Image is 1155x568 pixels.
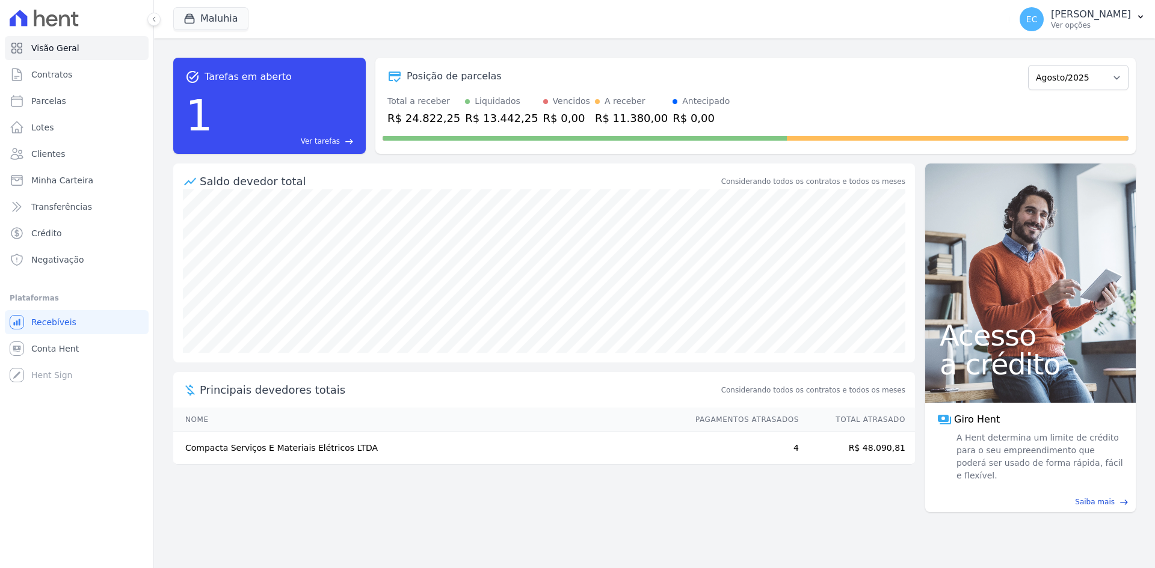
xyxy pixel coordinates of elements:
[173,432,684,465] td: Compacta Serviços E Materiais Elétricos LTDA
[475,95,520,108] div: Liquidados
[1051,8,1131,20] p: [PERSON_NAME]
[5,310,149,334] a: Recebíveis
[684,408,799,432] th: Pagamentos Atrasados
[1026,15,1038,23] span: EC
[954,412,1000,427] span: Giro Hent
[173,408,684,432] th: Nome
[1120,498,1129,507] span: east
[31,121,54,133] span: Lotes
[205,70,292,84] span: Tarefas em aberto
[684,432,799,465] td: 4
[31,69,72,81] span: Contratos
[5,63,149,87] a: Contratos
[301,136,340,147] span: Ver tarefas
[543,110,590,126] div: R$ 0,00
[200,173,719,189] div: Saldo devedor total
[5,142,149,166] a: Clientes
[5,115,149,139] a: Lotes
[407,69,502,84] div: Posição de parcelas
[465,110,538,126] div: R$ 13.442,25
[5,337,149,361] a: Conta Hent
[185,84,213,147] div: 1
[721,176,905,187] div: Considerando todos os contratos e todos os meses
[940,321,1121,350] span: Acesso
[5,221,149,245] a: Crédito
[5,89,149,113] a: Parcelas
[940,350,1121,379] span: a crédito
[682,95,730,108] div: Antecipado
[10,291,144,305] div: Plataformas
[387,95,460,108] div: Total a receber
[345,137,354,146] span: east
[200,382,719,398] span: Principais devedores totais
[31,201,92,213] span: Transferências
[1075,496,1115,507] span: Saiba mais
[553,95,590,108] div: Vencidos
[31,148,65,160] span: Clientes
[31,254,84,266] span: Negativação
[5,36,149,60] a: Visão Geral
[605,95,645,108] div: A receber
[5,248,149,272] a: Negativação
[1010,2,1155,36] button: EC [PERSON_NAME] Ver opções
[1051,20,1131,30] p: Ver opções
[31,316,76,328] span: Recebíveis
[218,136,354,147] a: Ver tarefas east
[31,42,79,54] span: Visão Geral
[799,432,915,465] td: R$ 48.090,81
[932,496,1129,507] a: Saiba mais east
[954,432,1124,482] span: A Hent determina um limite de crédito para o seu empreendimento que poderá ser usado de forma ráp...
[31,343,79,355] span: Conta Hent
[5,168,149,192] a: Minha Carteira
[185,70,200,84] span: task_alt
[387,110,460,126] div: R$ 24.822,25
[595,110,668,126] div: R$ 11.380,00
[31,227,62,239] span: Crédito
[173,7,248,30] button: Maluhia
[31,174,93,186] span: Minha Carteira
[673,110,730,126] div: R$ 0,00
[5,195,149,219] a: Transferências
[31,95,66,107] span: Parcelas
[721,385,905,395] span: Considerando todos os contratos e todos os meses
[799,408,915,432] th: Total Atrasado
